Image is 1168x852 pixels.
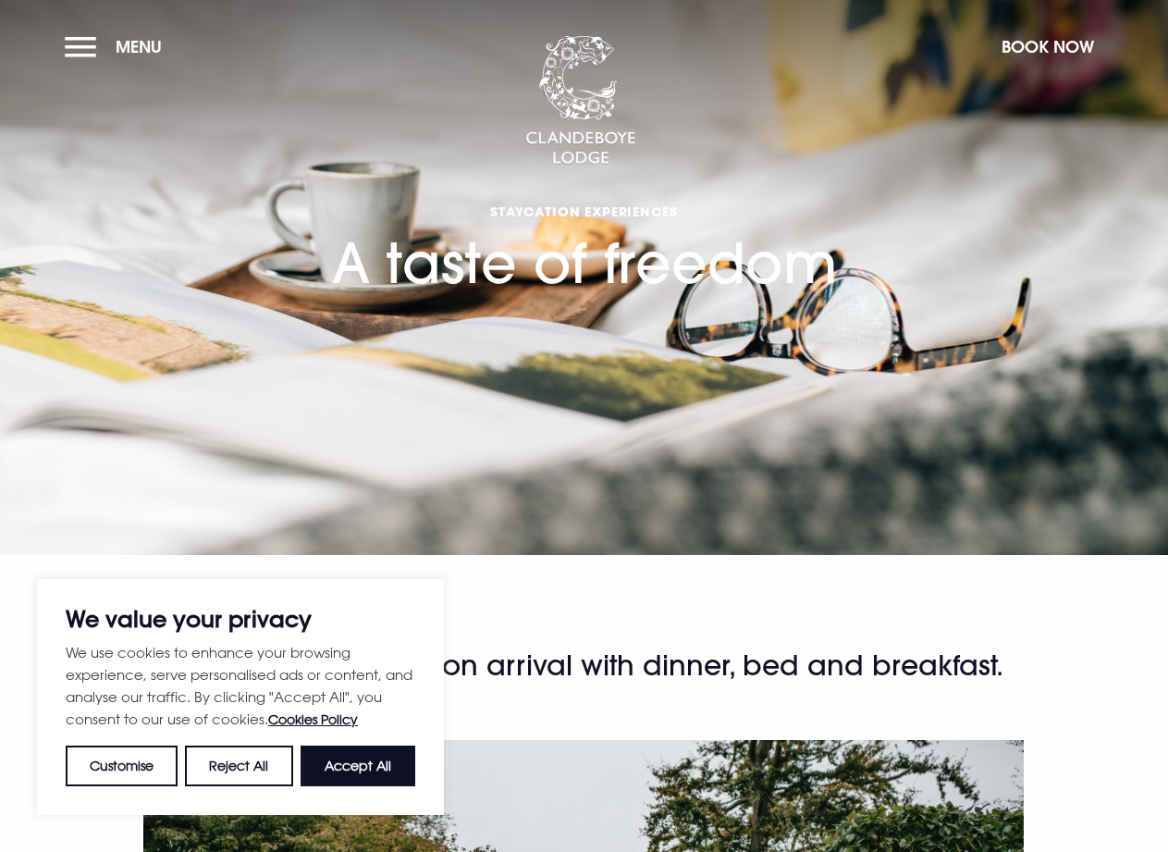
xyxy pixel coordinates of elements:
[66,746,178,786] button: Customise
[116,36,162,57] span: Menu
[143,648,1024,685] h2: A glass of prosecco on arrival with dinner, bed and breakfast.
[992,27,1103,67] button: Book Now
[185,746,292,786] button: Reject All
[37,579,444,815] div: We value your privacy
[301,746,415,786] button: Accept All
[332,203,837,220] span: Staycation Experiences
[332,97,837,296] h1: A taste of freedom
[66,641,415,731] p: We use cookies to enhance your browsing experience, serve personalised ads or content, and analys...
[65,27,171,67] button: Menu
[268,711,358,727] a: Cookies Policy
[525,36,636,166] img: Clandeboye Lodge
[66,608,415,630] p: We value your privacy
